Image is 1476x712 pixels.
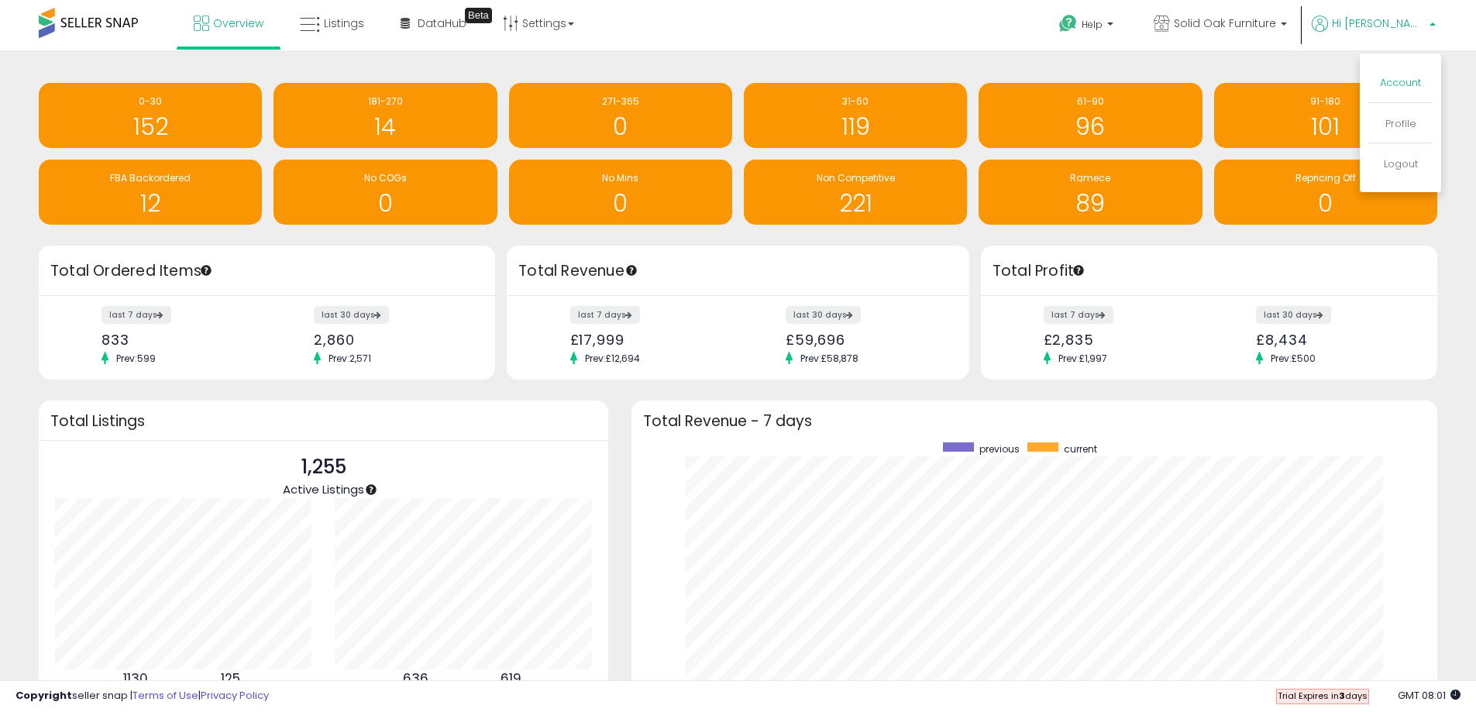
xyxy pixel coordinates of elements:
h1: 0 [281,191,489,216]
a: 181-270 14 [274,83,497,148]
span: Prev: 2,571 [321,352,379,365]
label: last 7 days [570,306,640,324]
span: Overview [213,15,263,31]
b: 125 [221,669,240,688]
span: Non Competitive [817,171,895,184]
a: Non Competitive 221 [744,160,967,225]
a: Privacy Policy [201,688,269,703]
h1: 0 [1222,191,1430,216]
h1: 0 [517,114,724,139]
a: Help [1047,2,1129,50]
h3: Total Revenue [518,260,958,282]
span: Prev: £1,997 [1051,352,1115,365]
span: 181-270 [368,95,403,108]
span: 31-60 [842,95,869,108]
i: Get Help [1058,14,1078,33]
a: 271-365 0 [509,83,732,148]
span: FBA Backordered [110,171,191,184]
span: 2025-09-9 08:01 GMT [1398,688,1461,703]
b: 619 [501,669,521,688]
h3: Total Ordered Items [50,260,483,282]
span: Prev: £12,694 [577,352,648,365]
span: Hi [PERSON_NAME] [1332,15,1425,31]
a: Terms of Use [132,688,198,703]
span: Repricing Off [1295,171,1356,184]
span: Prev: £58,878 [793,352,866,365]
span: 91-180 [1310,95,1340,108]
a: No Mins 0 [509,160,732,225]
span: Ramece [1070,171,1110,184]
a: FBA Backordered 12 [39,160,262,225]
span: 61-90 [1077,95,1104,108]
h1: 152 [46,114,254,139]
span: Solid Oak Furniture [1174,15,1276,31]
span: current [1064,442,1097,456]
h1: 0 [517,191,724,216]
h1: 119 [752,114,959,139]
a: 91-180 101 [1214,83,1437,148]
h1: 89 [986,191,1194,216]
a: No COGs 0 [274,160,497,225]
div: Tooltip anchor [1072,263,1085,277]
div: Tooltip anchor [465,8,492,23]
a: Hi [PERSON_NAME] [1312,15,1436,50]
a: Logout [1384,157,1418,171]
a: Account [1380,75,1421,90]
span: No COGs [364,171,407,184]
h1: 96 [986,114,1194,139]
div: Tooltip anchor [364,483,378,497]
p: 1,255 [283,452,364,482]
a: Profile [1385,116,1416,131]
label: last 30 days [786,306,861,324]
span: Help [1082,18,1103,31]
h1: 12 [46,191,254,216]
span: 271-365 [602,95,639,108]
span: 0-30 [139,95,162,108]
label: last 7 days [1044,306,1113,324]
a: 31-60 119 [744,83,967,148]
div: 833 [101,332,256,348]
h3: Total Profit [993,260,1426,282]
div: £17,999 [570,332,727,348]
div: £2,835 [1044,332,1198,348]
span: Prev: 599 [108,352,163,365]
strong: Copyright [15,688,72,703]
a: 61-90 96 [979,83,1202,148]
h1: 221 [752,191,959,216]
span: Trial Expires in days [1278,690,1368,702]
span: DataHub [418,15,466,31]
div: seller snap | | [15,689,269,703]
h1: 14 [281,114,489,139]
span: No Mins [602,171,638,184]
b: 636 [403,669,428,688]
a: Ramece 89 [979,160,1202,225]
a: 0-30 152 [39,83,262,148]
div: £8,434 [1256,332,1410,348]
h3: Total Listings [50,415,597,427]
span: previous [979,442,1020,456]
h3: Total Revenue - 7 days [643,415,1426,427]
span: Listings [324,15,364,31]
label: last 30 days [1256,306,1331,324]
label: last 30 days [314,306,389,324]
div: Tooltip anchor [624,263,638,277]
span: Active Listings [283,481,364,497]
h1: 101 [1222,114,1430,139]
div: 2,860 [314,332,468,348]
a: Repricing Off 0 [1214,160,1437,225]
label: last 7 days [101,306,171,324]
div: Tooltip anchor [199,263,213,277]
b: 3 [1339,690,1345,702]
b: 1130 [123,669,148,688]
span: Prev: £500 [1263,352,1323,365]
div: £59,696 [786,332,942,348]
